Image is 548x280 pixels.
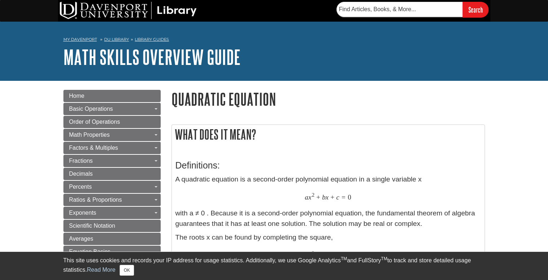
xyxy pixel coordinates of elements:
p: A quadratic equation is a second-order polynomial equation in a single variable x with a ≠ 0 . Be... [175,174,481,229]
span: Equation Basics [69,249,111,255]
a: DU Library [104,37,129,42]
h1: Quadratic Equation [171,90,485,108]
a: Exponents [63,207,161,219]
a: Factors & Multiples [63,142,161,154]
form: Searches DU Library's articles, books, and more [337,2,489,17]
a: Basic Operations [63,103,161,115]
span: + [330,193,334,201]
sup: TM [341,256,347,261]
span: Ratios & Proportions [69,197,122,203]
span: Exponents [69,210,97,216]
a: Decimals [63,168,161,180]
img: DU Library [60,2,197,19]
h3: Definitions: [175,160,481,171]
span: b [322,193,326,201]
span: x [308,193,312,201]
span: Averages [69,236,93,242]
input: Search [463,2,489,17]
span: Fractions [69,158,93,164]
span: Basic Operations [69,106,113,112]
span: Decimals [69,171,93,177]
span: a [305,193,308,201]
a: Equation Basics [63,246,161,258]
div: This site uses cookies and records your IP address for usage statistics. Additionally, we use Goo... [63,256,485,276]
a: Scientific Notation [63,220,161,232]
span: Math Properties [69,132,110,138]
a: Library Guides [135,37,169,42]
nav: breadcrumb [63,35,485,46]
a: Ratios & Proportions [63,194,161,206]
a: Home [63,90,161,102]
span: + [316,193,320,201]
span: Factors & Multiples [69,145,118,151]
span: 0 [348,193,351,201]
a: Math Properties [63,129,161,141]
button: Close [120,265,134,276]
span: Home [69,93,85,99]
a: Math Skills Overview Guide [63,46,241,68]
span: x [326,193,329,201]
span: Scientific Notation [69,223,115,229]
a: Read More [87,267,115,273]
span: 2 [312,250,315,256]
span: = [342,193,346,201]
h2: What does it mean? [172,125,485,144]
span: Percents [69,184,92,190]
a: Averages [63,233,161,245]
input: Find Articles, Books, & More... [337,2,463,17]
a: Percents [63,181,161,193]
span: Order of Operations [69,119,120,125]
sup: TM [381,256,387,261]
a: Fractions [63,155,161,167]
a: My Davenport [63,36,97,43]
span: c [336,193,339,201]
a: Order of Operations [63,116,161,128]
span: 2 [312,192,315,198]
